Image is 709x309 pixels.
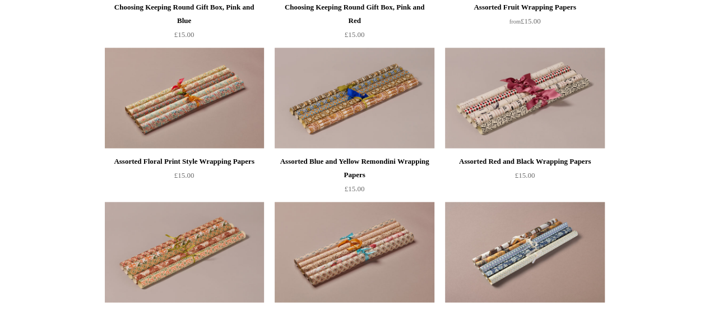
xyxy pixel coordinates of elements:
a: Choosing Keeping Round Gift Box, Pink and Blue £15.00 [105,1,264,47]
span: £15.00 [515,171,535,179]
div: Choosing Keeping Round Gift Box, Pink and Blue [108,1,261,27]
span: £15.00 [345,185,365,193]
span: £15.00 [345,30,365,39]
a: Assorted Blue and Yellow Remondini Wrapping Papers Assorted Blue and Yellow Remondini Wrapping Pa... [275,48,434,149]
a: Assorted Fruit Wrapping Papers from£15.00 [445,1,604,47]
span: £15.00 [509,17,541,25]
div: Assorted Blue and Yellow Remondini Wrapping Papers [277,155,431,182]
a: Assorted Red and Black Wrapping Papers Assorted Red and Black Wrapping Papers [445,48,604,149]
img: Assorted Red and Black Wrapping Papers [445,48,604,149]
a: Choosing Keeping Round Gift Box, Pink and Red £15.00 [275,1,434,47]
a: Assorted Floral Print Style Wrapping Papers £15.00 [105,155,264,201]
a: Assorted 18th Century Romance Print Wrapping Papers Assorted 18th Century Romance Print Wrapping ... [275,202,434,303]
a: Assorted Floral Print Style Wrapping Papers Assorted Floral Print Style Wrapping Papers [105,48,264,149]
img: Assorted Blue and Yellow Remondini Wrapping Papers [275,48,434,149]
div: Assorted Fruit Wrapping Papers [448,1,601,14]
a: Assorted Blue Wrapping Papers Assorted Blue Wrapping Papers [445,202,604,303]
span: £15.00 [174,30,194,39]
span: £15.00 [174,171,194,179]
div: Assorted Floral Print Style Wrapping Papers [108,155,261,168]
div: Choosing Keeping Round Gift Box, Pink and Red [277,1,431,27]
img: Assorted 18th Century Romance Print Wrapping Papers [275,202,434,303]
span: from [509,19,521,25]
img: Assorted Blue Wrapping Papers [445,202,604,303]
img: Assorted Floral Print Style Wrapping Papers [105,48,264,149]
a: Assorted Red and Black Wrapping Papers £15.00 [445,155,604,201]
a: Assorted Persimmon Wrapping Papers Assorted Persimmon Wrapping Papers [105,202,264,303]
img: Assorted Persimmon Wrapping Papers [105,202,264,303]
a: Assorted Blue and Yellow Remondini Wrapping Papers £15.00 [275,155,434,201]
div: Assorted Red and Black Wrapping Papers [448,155,601,168]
